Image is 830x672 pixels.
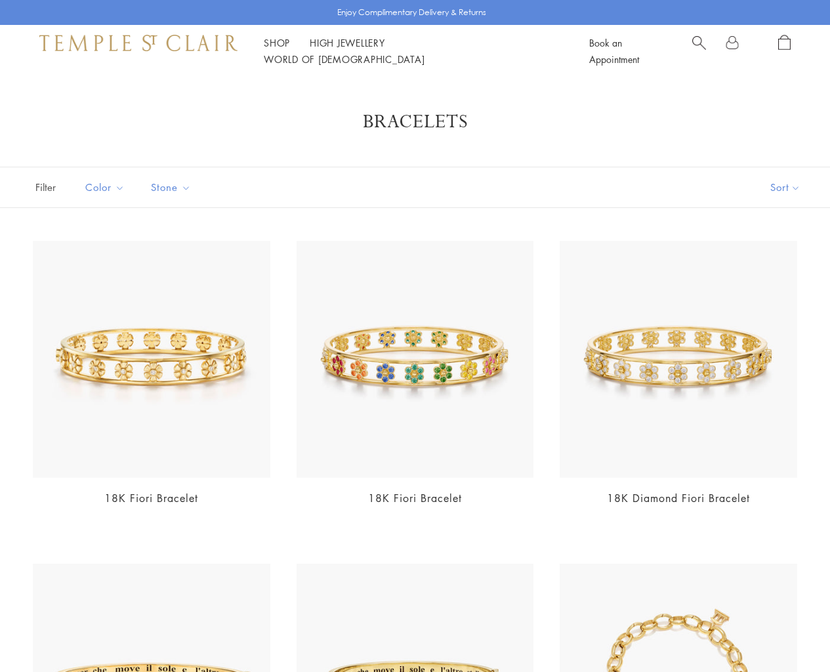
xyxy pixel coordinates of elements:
[297,241,534,478] img: B31885-FIORIMX
[264,35,560,68] nav: Main navigation
[79,179,135,196] span: Color
[607,491,750,505] a: 18K Diamond Fiori Bracelet
[104,491,198,505] a: 18K Fiori Bracelet
[39,35,238,51] img: Temple St. Clair
[264,52,425,66] a: World of [DEMOGRAPHIC_DATA]World of [DEMOGRAPHIC_DATA]
[368,491,462,505] a: 18K Fiori Bracelet
[264,36,290,49] a: ShopShop
[589,36,639,66] a: Book an Appointment
[560,241,797,478] img: B31885-FIORI
[141,173,201,202] button: Stone
[337,6,486,19] p: Enjoy Complimentary Delivery & Returns
[75,173,135,202] button: Color
[33,241,270,478] img: 18K Fiori Bracelet
[778,35,791,68] a: Open Shopping Bag
[52,110,778,134] h1: Bracelets
[144,179,201,196] span: Stone
[741,167,830,207] button: Show sort by
[692,35,706,68] a: Search
[310,36,385,49] a: High JewelleryHigh Jewellery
